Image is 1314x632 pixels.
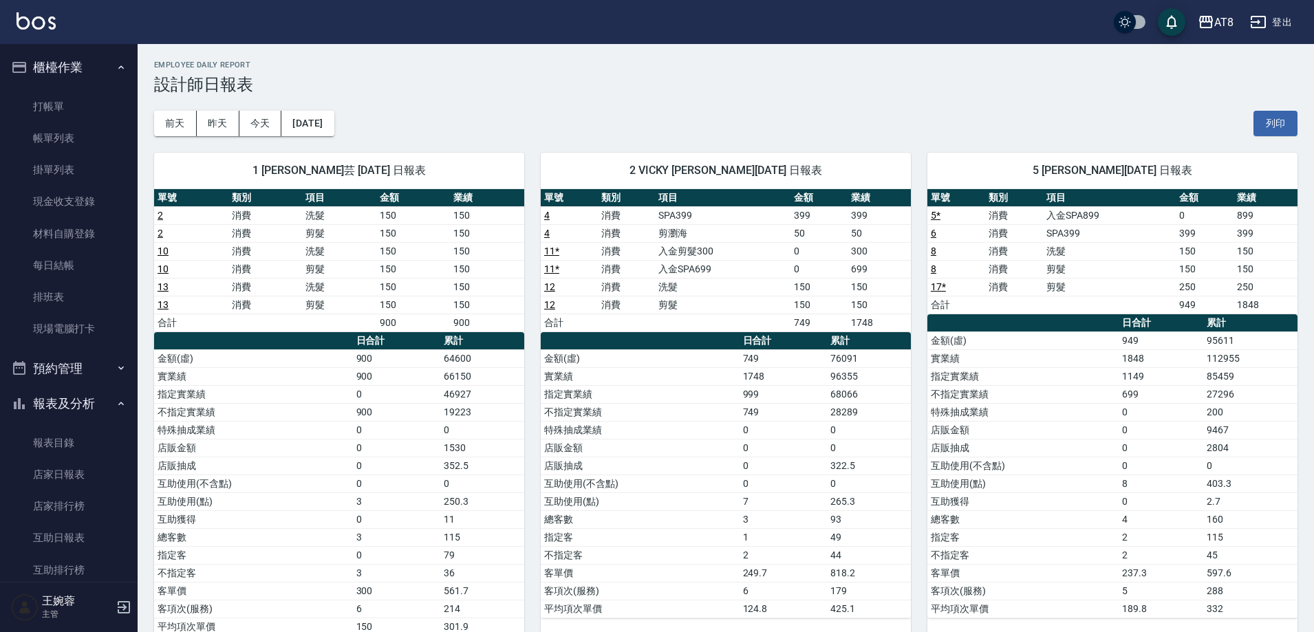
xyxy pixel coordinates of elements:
[827,582,911,600] td: 179
[158,228,163,239] a: 2
[827,332,911,350] th: 累計
[790,260,848,278] td: 0
[6,91,132,122] a: 打帳單
[376,224,451,242] td: 150
[353,492,440,510] td: 3
[927,475,1119,492] td: 互助使用(點)
[6,554,132,586] a: 互助排行榜
[154,349,353,367] td: 金額(虛)
[1214,14,1234,31] div: AT8
[927,349,1119,367] td: 實業績
[302,224,376,242] td: 剪髮
[376,260,451,278] td: 150
[927,385,1119,403] td: 不指定實業績
[1203,403,1297,421] td: 200
[6,186,132,217] a: 現金收支登錄
[985,242,1043,260] td: 消費
[1234,206,1297,224] td: 899
[827,439,911,457] td: 0
[790,224,848,242] td: 50
[154,546,353,564] td: 指定客
[1253,111,1297,136] button: 列印
[1192,8,1239,36] button: AT8
[154,189,228,207] th: 單號
[353,475,440,492] td: 0
[827,475,911,492] td: 0
[353,421,440,439] td: 0
[740,546,827,564] td: 2
[154,492,353,510] td: 互助使用(點)
[440,403,524,421] td: 19223
[1234,189,1297,207] th: 業績
[1119,528,1203,546] td: 2
[302,296,376,314] td: 剪髮
[1119,403,1203,421] td: 0
[541,457,740,475] td: 店販抽成
[1119,582,1203,600] td: 5
[1119,421,1203,439] td: 0
[158,246,169,257] a: 10
[1119,600,1203,618] td: 189.8
[655,260,790,278] td: 入金SPA699
[450,206,524,224] td: 150
[1234,278,1297,296] td: 250
[1119,331,1203,349] td: 949
[1043,224,1175,242] td: SPA399
[848,206,911,224] td: 399
[1245,10,1297,35] button: 登出
[154,528,353,546] td: 總客數
[440,600,524,618] td: 214
[827,349,911,367] td: 76091
[740,475,827,492] td: 0
[1119,349,1203,367] td: 1848
[1234,260,1297,278] td: 150
[440,546,524,564] td: 79
[1203,457,1297,475] td: 0
[158,210,163,221] a: 2
[450,278,524,296] td: 150
[376,296,451,314] td: 150
[927,403,1119,421] td: 特殊抽成業績
[655,296,790,314] td: 剪髮
[353,439,440,457] td: 0
[1203,331,1297,349] td: 95611
[17,12,56,30] img: Logo
[440,385,524,403] td: 46927
[541,600,740,618] td: 平均項次單價
[827,528,911,546] td: 49
[353,582,440,600] td: 300
[1203,492,1297,510] td: 2.7
[827,367,911,385] td: 96355
[927,314,1297,618] table: a dense table
[353,403,440,421] td: 900
[827,600,911,618] td: 425.1
[353,528,440,546] td: 3
[440,457,524,475] td: 352.5
[1203,439,1297,457] td: 2804
[6,386,132,422] button: 報表及分析
[42,594,112,608] h5: 王婉蓉
[154,189,524,332] table: a dense table
[927,457,1119,475] td: 互助使用(不含點)
[154,111,197,136] button: 前天
[302,189,376,207] th: 項目
[790,296,848,314] td: 150
[1119,457,1203,475] td: 0
[376,189,451,207] th: 金額
[353,510,440,528] td: 0
[6,427,132,459] a: 報表目錄
[790,278,848,296] td: 150
[450,242,524,260] td: 150
[541,439,740,457] td: 店販金額
[228,206,303,224] td: 消費
[6,154,132,186] a: 掛單列表
[1176,224,1234,242] td: 399
[6,351,132,386] button: 預約管理
[848,224,911,242] td: 50
[544,228,550,239] a: 4
[541,510,740,528] td: 總客數
[740,582,827,600] td: 6
[927,189,1297,314] table: a dense table
[1203,582,1297,600] td: 288
[440,582,524,600] td: 561.7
